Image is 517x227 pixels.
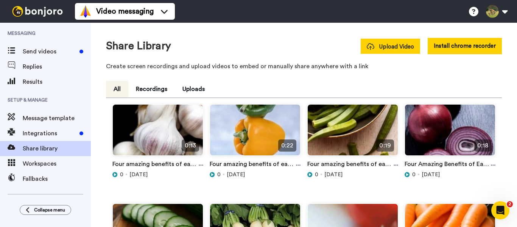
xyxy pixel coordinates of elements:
[120,171,123,178] span: 0
[428,38,502,54] button: Install chrome recorder
[23,47,76,56] span: Send videos
[405,105,495,162] img: 913d575b-1373-4361-b93d-64da807f08b2_thumbnail_source_1758252270.jpg
[23,77,91,86] span: Results
[474,139,491,152] span: 0:18
[278,139,296,152] span: 0:22
[20,205,71,215] button: Collapse menu
[367,43,414,51] span: Upload Video
[23,159,91,168] span: Workspaces
[23,144,91,153] span: Share library
[79,5,92,17] img: vm-color.svg
[491,201,509,219] iframe: Intercom live chat
[112,171,203,178] div: [DATE]
[376,139,394,152] span: 0:19
[315,171,318,178] span: 0
[113,105,203,162] img: 7eb94d4c-9529-4319-af01-2d50e56a3cec_thumbnail_source_1758599935.jpg
[361,39,420,54] button: Upload Video
[175,81,212,97] button: Uploads
[23,129,76,138] span: Integrations
[405,160,491,171] a: Four Amazing Benefits of Eating Onions #onion #explore #facts #shorts #viral
[112,160,199,171] a: Four amazing benefits of eating garlic #garlic #explore #facts #shorts #viral
[182,139,199,152] span: 0:13
[106,81,128,97] button: All
[405,171,495,178] div: [DATE]
[507,201,513,207] span: 2
[23,174,91,183] span: Fallbacks
[412,171,416,178] span: 0
[308,105,398,162] img: 60b1eeca-638c-4ca0-82b4-860731b0daa9_thumbnail_source_1758337379.jpg
[217,171,221,178] span: 0
[210,160,296,171] a: Four amazing benefits of eating capsicum #capsicum #explore #facts #shorts #viral
[34,207,65,213] span: Collapse menu
[128,81,175,97] button: Recordings
[106,62,502,71] p: Create screen recordings and upload videos to embed or manually share anywhere with a link
[96,6,154,17] span: Video messaging
[106,40,171,52] h1: Share Library
[307,160,394,171] a: Four amazing benefits of eating ladyfinger #ladyfinger #explore #facts #shorts #viral
[210,171,301,178] div: [DATE]
[307,171,398,178] div: [DATE]
[210,105,300,162] img: bd5dd08e-3d56-4ef5-aebe-1ba1d1890c4c_thumbnail_source_1758511404.jpg
[23,62,91,71] span: Replies
[23,114,91,123] span: Message template
[9,6,66,17] img: bj-logo-header-white.svg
